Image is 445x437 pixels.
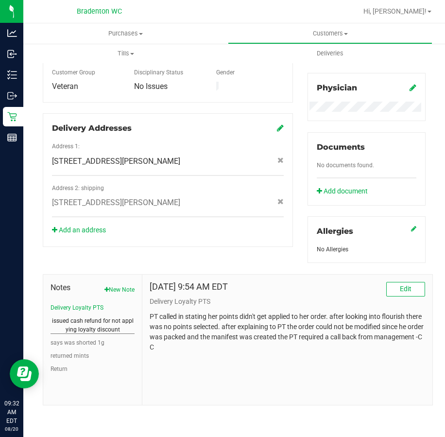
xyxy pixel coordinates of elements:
[51,365,68,373] button: Return
[23,43,228,64] a: Tills
[23,29,228,38] span: Purchases
[400,285,411,293] span: Edit
[7,133,17,142] inline-svg: Reports
[52,197,180,209] span: [STREET_ADDRESS][PERSON_NAME]
[7,28,17,38] inline-svg: Analytics
[386,282,425,297] button: Edit
[24,49,227,58] span: Tills
[7,91,17,101] inline-svg: Outbound
[228,43,432,64] a: Deliveries
[317,142,365,152] span: Documents
[228,29,432,38] span: Customers
[10,359,39,388] iframe: Resource center
[51,303,103,312] button: Delivery Loyalty PTS
[4,425,19,433] p: 08/20
[51,316,135,334] button: issued cash refund for not applying loyalty discount
[7,70,17,80] inline-svg: Inventory
[317,162,374,169] span: No documents found.
[51,282,135,294] span: Notes
[317,83,357,92] span: Physician
[52,184,104,192] label: Address 2: shipping
[317,245,416,254] div: No Allergies
[150,297,425,307] p: Delivery Loyalty PTS
[52,82,78,91] span: Veteran
[23,23,228,44] a: Purchases
[77,7,122,16] span: Bradenton WC
[134,68,183,77] label: Disciplinary Status
[52,156,180,167] span: [STREET_ADDRESS][PERSON_NAME]
[52,226,106,234] a: Add an address
[7,49,17,59] inline-svg: Inbound
[150,312,425,352] p: PT called in stating her points didn't get applied to her order. after looking into flourish ther...
[134,82,168,91] span: No Issues
[363,7,427,15] span: Hi, [PERSON_NAME]!
[52,142,80,151] label: Address 1:
[104,285,135,294] button: New Note
[150,282,228,292] h4: [DATE] 9:54 AM EDT
[304,49,357,58] span: Deliveries
[52,123,132,133] span: Delivery Addresses
[51,351,89,360] button: returned mints
[228,23,432,44] a: Customers
[4,399,19,425] p: 09:32 AM EDT
[317,186,373,196] a: Add document
[7,112,17,122] inline-svg: Retail
[216,68,235,77] label: Gender
[52,68,95,77] label: Customer Group
[317,227,353,236] span: Allergies
[51,338,104,347] button: says was shorted 1g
